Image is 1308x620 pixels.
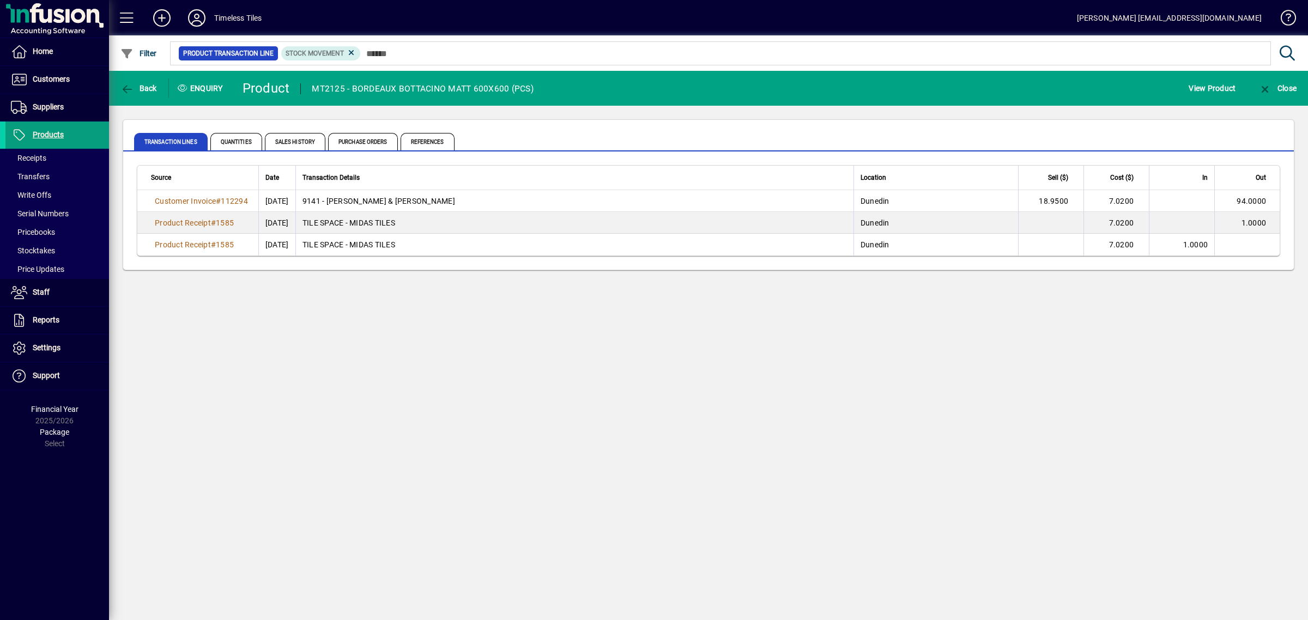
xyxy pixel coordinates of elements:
td: TILE SPACE - MIDAS TILES [295,212,853,234]
a: Suppliers [5,94,109,121]
td: [DATE] [258,212,295,234]
mat-chip: Product Transaction Type: Stock movement [281,46,361,60]
span: Dunedin [861,197,889,205]
span: 1585 [216,218,234,227]
span: Transaction Details [302,172,360,184]
span: # [211,240,216,249]
span: Back [120,84,157,93]
span: Write Offs [11,191,51,199]
span: Close [1258,84,1297,93]
span: Home [33,47,53,56]
div: Location [861,172,1012,184]
a: Pricebooks [5,223,109,241]
td: 18.9500 [1018,190,1083,212]
td: [DATE] [258,190,295,212]
td: 7.0200 [1083,190,1149,212]
span: Receipts [11,154,46,162]
span: 1.0000 [1183,240,1208,249]
span: Stock movement [286,50,344,57]
span: Transaction Lines [134,133,208,150]
a: Customers [5,66,109,93]
button: Back [118,78,160,98]
span: References [401,133,455,150]
td: TILE SPACE - MIDAS TILES [295,234,853,256]
button: Filter [118,44,160,63]
div: Sell ($) [1025,172,1078,184]
div: MT2125 - BORDEAUX BOTTACINO MATT 600X600 (PCS) [312,80,534,98]
a: Transfers [5,167,109,186]
span: Sell ($) [1048,172,1068,184]
div: Source [151,172,252,184]
span: Purchase Orders [328,133,398,150]
a: Price Updates [5,260,109,278]
a: Customer Invoice#112294 [151,195,252,207]
div: Enquiry [169,80,234,97]
a: Home [5,38,109,65]
span: View Product [1189,80,1236,97]
span: Stocktakes [11,246,55,255]
span: 1585 [216,240,234,249]
a: Write Offs [5,186,109,204]
span: Suppliers [33,102,64,111]
a: Stocktakes [5,241,109,260]
a: Staff [5,279,109,306]
span: Reports [33,315,59,324]
span: Transfers [11,172,50,181]
span: Cost ($) [1110,172,1134,184]
div: Product [243,80,290,97]
a: Support [5,362,109,390]
span: Filter [120,49,157,58]
button: Add [144,8,179,28]
button: Close [1256,78,1299,98]
a: Product Receipt#1585 [151,217,238,229]
span: Out [1256,172,1266,184]
button: Profile [179,8,214,28]
app-page-header-button: Close enquiry [1247,78,1308,98]
span: Sales History [265,133,325,150]
span: Price Updates [11,265,64,273]
div: Cost ($) [1091,172,1143,184]
span: Product Receipt [155,240,211,249]
td: 7.0200 [1083,212,1149,234]
a: Knowledge Base [1273,2,1294,38]
a: Product Receipt#1585 [151,239,238,251]
a: Receipts [5,149,109,167]
a: Serial Numbers [5,204,109,223]
span: Settings [33,343,60,352]
span: 94.0000 [1237,197,1266,205]
span: Serial Numbers [11,209,69,218]
span: Product Receipt [155,218,211,227]
span: Dunedin [861,240,889,249]
span: Dunedin [861,218,889,227]
span: # [211,218,216,227]
app-page-header-button: Back [109,78,169,98]
span: Pricebooks [11,228,55,236]
span: Products [33,130,64,139]
button: View Product [1186,78,1238,98]
td: 9141 - [PERSON_NAME] & [PERSON_NAME] [295,190,853,212]
span: # [216,197,221,205]
a: Reports [5,307,109,334]
td: [DATE] [258,234,295,256]
div: [PERSON_NAME] [EMAIL_ADDRESS][DOMAIN_NAME] [1077,9,1262,27]
div: Date [265,172,289,184]
span: 1.0000 [1242,218,1267,227]
span: Source [151,172,171,184]
span: Support [33,371,60,380]
span: Financial Year [31,405,78,414]
div: Timeless Tiles [214,9,262,27]
span: Customer Invoice [155,197,216,205]
a: Settings [5,335,109,362]
span: Staff [33,288,50,296]
span: Location [861,172,886,184]
span: Customers [33,75,70,83]
span: 112294 [221,197,248,205]
span: Quantities [210,133,262,150]
span: In [1202,172,1208,184]
span: Product Transaction Line [183,48,274,59]
td: 7.0200 [1083,234,1149,256]
span: Package [40,428,69,436]
span: Date [265,172,279,184]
